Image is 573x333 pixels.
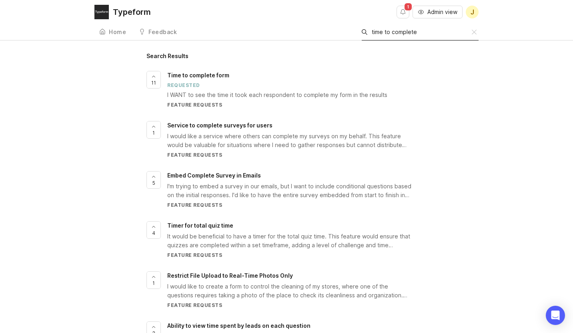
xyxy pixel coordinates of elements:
[413,6,463,18] button: Admin view
[167,122,272,129] span: Service to complete surveys for users
[546,306,565,325] div: Open Intercom Messenger
[148,29,177,35] div: Feedback
[146,53,427,59] h1: Search Results
[167,171,427,208] a: Embed Complete Survey in EmailsI'm trying to embed a survey in our emails, but I want to include ...
[109,29,126,35] div: Home
[427,8,457,16] span: Admin view
[152,129,155,136] span: 1
[397,6,409,18] button: Notifications
[151,79,156,86] span: 11
[167,132,412,149] div: I would like a service where others can complete my surveys on my behalf. This feature would be v...
[94,24,131,40] a: Home
[167,101,412,108] div: Feature Requests
[167,82,200,89] div: requested
[134,24,182,40] a: Feedback
[167,222,233,229] span: Timer for total quiz time
[466,6,479,18] button: J
[167,121,427,158] a: Service to complete surveys for usersI would like a service where others can complete my surveys ...
[146,171,161,189] button: 5
[146,71,161,89] button: 11
[405,3,412,10] span: 1
[167,272,293,279] span: Restrict File Upload to Real-Time Photos Only
[167,322,311,329] span: Ability to view time spent by leads on each question
[167,71,427,108] a: Time to complete formrequestedI WANT to see the time it took each respondent to complete my form ...
[146,271,161,289] button: 1
[167,252,412,258] div: Feature Requests
[167,221,427,258] a: Timer for total quiz timeIt would be beneficial to have a timer for the total quiz time. This fea...
[146,121,161,139] button: 1
[167,72,229,79] span: Time to complete form
[152,280,155,287] span: 1
[152,230,155,236] span: 4
[167,302,412,309] div: Feature Requests
[167,232,412,250] div: It would be beneficial to have a timer for the total quiz time. This feature would ensure that qu...
[167,182,412,200] div: I'm trying to embed a survey in our emails, but I want to include conditional questions based on ...
[471,7,474,17] span: J
[167,172,261,179] span: Embed Complete Survey in Emails
[113,8,151,16] div: Typeform
[167,282,412,300] div: I would like to create a form to control the cleaning of my stores, where one of the questions re...
[94,5,109,19] img: Typeform logo
[167,202,412,208] div: Feature Requests
[152,180,155,186] span: 5
[167,91,412,99] div: I WANT to see the time it took each respondent to complete my form in the results
[146,221,161,239] button: 4
[167,271,427,309] a: Restrict File Upload to Real-Time Photos OnlyI would like to create a form to control the cleanin...
[167,151,412,158] div: Feature Requests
